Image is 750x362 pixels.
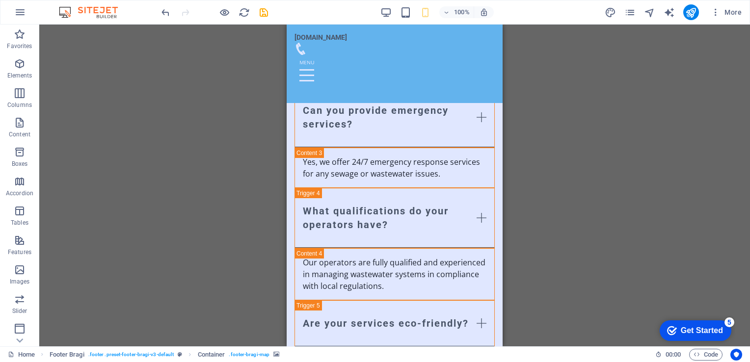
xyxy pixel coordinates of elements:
[644,7,655,18] i: Navigator
[6,189,33,197] p: Accordion
[178,352,182,357] i: This element is a customizable preset
[50,349,84,361] span: Click to select. Double-click to edit
[664,6,675,18] button: text_generator
[7,42,32,50] p: Favorites
[683,4,699,20] button: publish
[8,248,31,256] p: Features
[689,349,723,361] button: Code
[258,7,269,18] i: Save (Ctrl+S)
[711,7,742,17] span: More
[56,6,130,18] img: Editor Logo
[238,6,250,18] button: reload
[7,101,32,109] p: Columns
[88,349,174,361] span: . footer .preset-footer-bragi-v3-default
[12,160,28,168] p: Boxes
[50,349,280,361] nav: breadcrumb
[605,7,616,18] i: Design (Ctrl+Alt+Y)
[707,4,746,20] button: More
[258,6,269,18] button: save
[624,6,636,18] button: pages
[644,6,656,18] button: navigator
[730,349,742,361] button: Usercentrics
[454,6,470,18] h6: 100%
[439,6,474,18] button: 100%
[480,8,488,17] i: On resize automatically adjust zoom level to fit chosen device.
[239,7,250,18] i: Reload page
[8,349,35,361] a: Click to cancel selection. Double-click to open Pages
[229,349,269,361] span: . footer-bragi-map
[218,6,230,18] button: Click here to leave preview mode and continue editing
[672,351,674,358] span: :
[7,72,32,79] p: Elements
[198,349,225,361] span: Click to select. Double-click to edit
[12,307,27,315] p: Slider
[664,7,675,18] i: AI Writer
[694,349,718,361] span: Code
[29,11,71,20] div: Get Started
[10,278,30,285] p: Images
[624,7,636,18] i: Pages (Ctrl+Alt+S)
[9,130,30,138] p: Content
[273,352,279,357] i: This element contains a background
[685,7,696,18] i: Publish
[11,219,28,227] p: Tables
[160,7,171,18] i: Undo: Change marker (Ctrl+Z)
[8,5,80,26] div: Get Started 5 items remaining, 0% complete
[605,6,616,18] button: design
[666,349,681,361] span: 00 00
[655,349,681,361] h6: Session time
[160,6,171,18] button: undo
[73,2,82,12] div: 5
